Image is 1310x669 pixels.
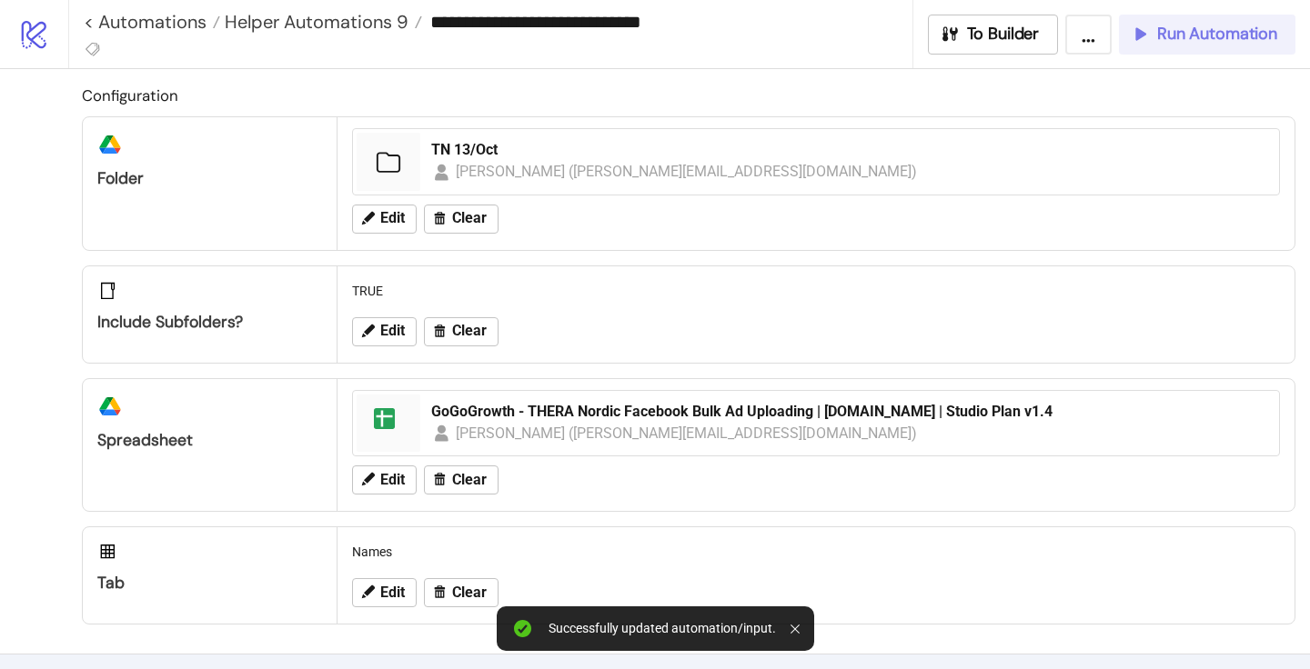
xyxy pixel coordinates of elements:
[97,430,322,451] div: Spreadsheet
[549,621,776,636] div: Successfully updated automation/input.
[452,210,487,226] span: Clear
[352,465,417,494] button: Edit
[967,24,1040,45] span: To Builder
[97,312,322,333] div: Include subfolders?
[352,317,417,346] button: Edit
[424,205,499,234] button: Clear
[380,584,405,601] span: Edit
[456,160,918,183] div: [PERSON_NAME] ([PERSON_NAME][EMAIL_ADDRESS][DOMAIN_NAME])
[452,323,487,339] span: Clear
[220,10,408,34] span: Helper Automations 9
[452,584,487,601] span: Clear
[424,465,499,494] button: Clear
[84,13,220,31] a: < Automations
[97,573,322,594] div: Tab
[424,578,499,607] button: Clear
[380,472,405,488] span: Edit
[431,402,1268,422] div: GoGoGrowth - THERA Nordic Facebook Bulk Ad Uploading | [DOMAIN_NAME] | Studio Plan v1.4
[1065,15,1112,55] button: ...
[220,13,422,31] a: Helper Automations 9
[345,274,1287,308] div: TRUE
[380,210,405,226] span: Edit
[1119,15,1295,55] button: Run Automation
[424,317,499,346] button: Clear
[928,15,1059,55] button: To Builder
[431,140,1268,160] div: TN 13/Oct
[82,84,1295,107] h2: Configuration
[452,472,487,488] span: Clear
[345,534,1287,569] div: Names
[380,323,405,339] span: Edit
[352,578,417,607] button: Edit
[1157,24,1277,45] span: Run Automation
[97,168,322,189] div: Folder
[352,205,417,234] button: Edit
[456,422,918,444] div: [PERSON_NAME] ([PERSON_NAME][EMAIL_ADDRESS][DOMAIN_NAME])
